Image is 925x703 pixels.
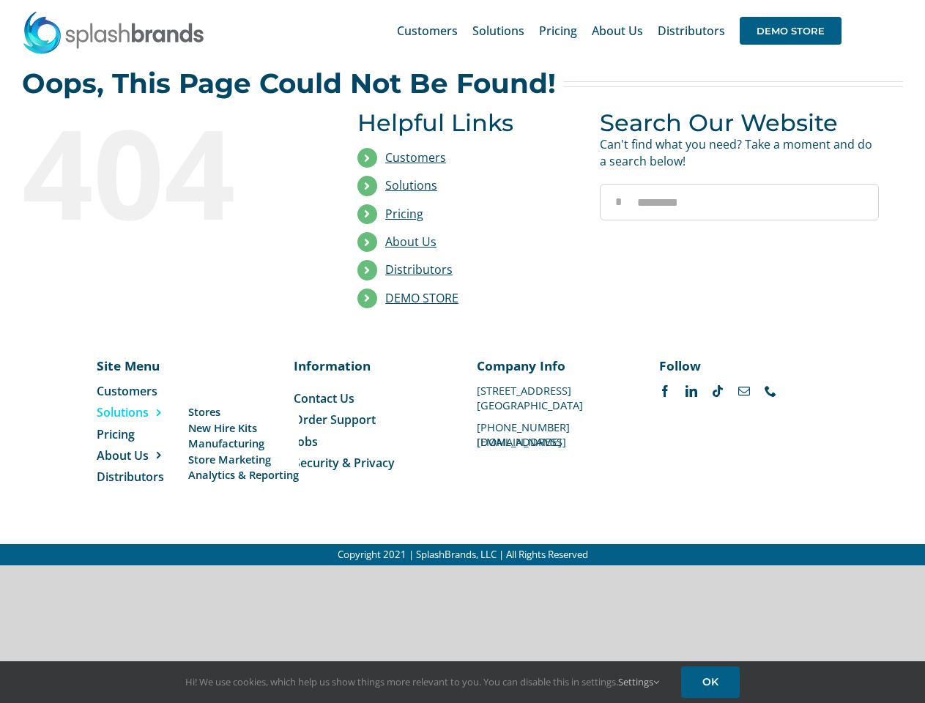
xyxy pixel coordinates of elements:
p: Can't find what you need? Take a moment and do a search below! [600,136,879,169]
span: Distributors [658,25,725,37]
a: Solutions [97,404,196,420]
a: Customers [397,7,458,54]
a: mail [738,385,750,397]
a: Customers [385,149,446,165]
a: Pricing [97,426,196,442]
a: About Us [385,234,437,250]
a: Settings [618,675,659,688]
div: 404 [22,109,301,234]
a: phone [765,385,776,397]
h3: Helpful Links [357,109,578,136]
span: Store Marketing [188,452,271,467]
p: Company Info [477,357,631,374]
a: Order Support [294,412,448,428]
span: DEMO STORE [740,17,842,45]
a: DEMO STORE [740,7,842,54]
input: Search [600,184,636,220]
a: DEMO STORE [385,290,458,306]
span: Order Support [294,412,376,428]
p: Site Menu [97,357,196,374]
a: Stores [188,404,299,420]
span: Manufacturing [188,436,264,451]
a: Distributors [658,7,725,54]
span: Jobs [294,434,318,450]
a: OK [681,666,740,698]
a: Distributors [97,469,196,485]
a: Customers [97,383,196,399]
a: New Hire Kits [188,420,299,436]
span: Customers [397,25,458,37]
a: Distributors [385,261,453,278]
span: Pricing [539,25,577,37]
a: Analytics & Reporting [188,467,299,483]
nav: Menu [97,383,196,486]
span: Distributors [97,469,164,485]
a: Contact Us [294,390,448,406]
span: New Hire Kits [188,420,257,436]
a: tiktok [712,385,724,397]
a: About Us [97,447,196,464]
p: Follow [659,357,814,374]
span: About Us [97,447,149,464]
nav: Main Menu [397,7,842,54]
a: Store Marketing [188,452,299,467]
span: Contact Us [294,390,354,406]
p: Information [294,357,448,374]
a: linkedin [686,385,697,397]
nav: Menu [294,390,448,472]
span: Pricing [97,426,135,442]
a: facebook [659,385,671,397]
img: SplashBrands.com Logo [22,10,205,54]
span: Security & Privacy [294,455,395,471]
span: Customers [97,383,157,399]
h3: Search Our Website [600,109,879,136]
span: Hi! We use cookies, which help us show things more relevant to you. You can disable this in setti... [185,675,659,688]
span: Solutions [97,404,149,420]
a: Solutions [385,177,437,193]
span: About Us [592,25,643,37]
a: Pricing [385,206,423,222]
span: Stores [188,404,220,420]
input: Search... [600,184,879,220]
a: Jobs [294,434,448,450]
a: Security & Privacy [294,455,448,471]
span: Solutions [472,25,524,37]
h2: Oops, This Page Could Not Be Found! [22,69,556,98]
a: Pricing [539,7,577,54]
a: Manufacturing [188,436,299,451]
